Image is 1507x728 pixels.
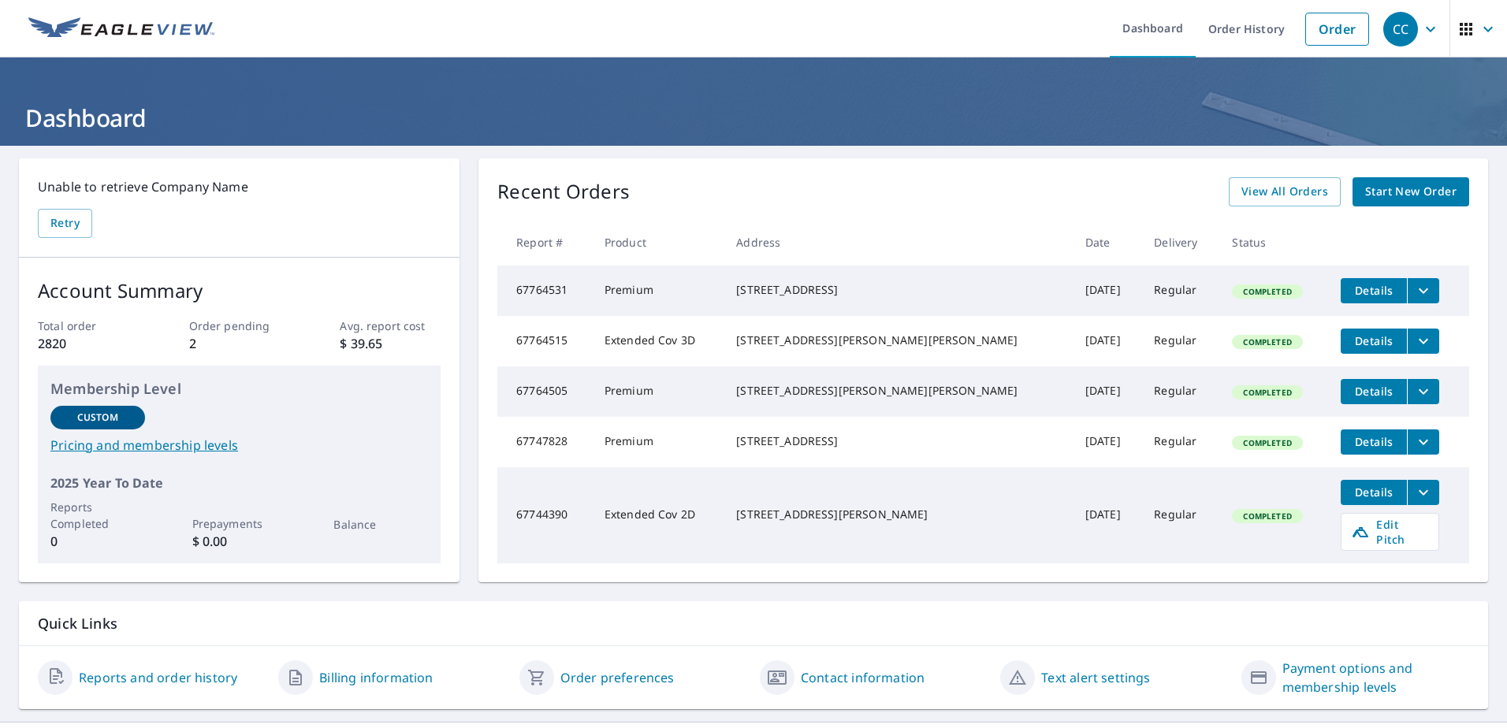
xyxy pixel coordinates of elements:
[1073,266,1141,316] td: [DATE]
[1383,12,1418,46] div: CC
[497,266,592,316] td: 67764531
[1341,278,1407,303] button: detailsBtn-67764531
[19,102,1488,134] h1: Dashboard
[592,219,724,266] th: Product
[1341,379,1407,404] button: detailsBtn-67764505
[592,366,724,417] td: Premium
[192,515,287,532] p: Prepayments
[1350,283,1397,298] span: Details
[319,668,433,687] a: Billing information
[592,266,724,316] td: Premium
[1350,333,1397,348] span: Details
[79,668,237,687] a: Reports and order history
[340,334,441,353] p: $ 39.65
[1234,286,1300,297] span: Completed
[736,433,1060,449] div: [STREET_ADDRESS]
[1407,278,1439,303] button: filesDropdownBtn-67764531
[50,499,145,532] p: Reports Completed
[189,334,290,353] p: 2
[497,177,630,206] p: Recent Orders
[1073,316,1141,366] td: [DATE]
[1407,329,1439,354] button: filesDropdownBtn-67764515
[1219,219,1328,266] th: Status
[736,507,1060,522] div: [STREET_ADDRESS][PERSON_NAME]
[736,383,1060,399] div: [STREET_ADDRESS][PERSON_NAME][PERSON_NAME]
[1073,219,1141,266] th: Date
[38,334,139,353] p: 2820
[736,282,1060,298] div: [STREET_ADDRESS]
[1073,467,1141,563] td: [DATE]
[592,467,724,563] td: Extended Cov 2D
[1350,384,1397,399] span: Details
[50,532,145,551] p: 0
[1365,182,1457,202] span: Start New Order
[1341,429,1407,455] button: detailsBtn-67747828
[1141,219,1219,266] th: Delivery
[77,410,118,425] p: Custom
[736,332,1060,348] div: [STREET_ADDRESS][PERSON_NAME][PERSON_NAME]
[497,366,592,417] td: 67764505
[1141,417,1219,467] td: Regular
[1073,417,1141,467] td: [DATE]
[333,516,428,533] p: Balance
[1407,379,1439,404] button: filesDropdownBtn-67764505
[192,532,287,551] p: $ 0.00
[38,177,441,196] p: Unable to retrieve Company Name
[1282,659,1469,696] a: Payment options and membership levels
[1041,668,1150,687] a: Text alert settings
[28,17,214,41] img: EV Logo
[50,474,428,492] p: 2025 Year To Date
[1141,266,1219,316] td: Regular
[1234,336,1300,347] span: Completed
[724,219,1073,266] th: Address
[1234,387,1300,398] span: Completed
[560,668,675,687] a: Order preferences
[38,277,441,305] p: Account Summary
[1407,429,1439,455] button: filesDropdownBtn-67747828
[497,467,592,563] td: 67744390
[801,668,925,687] a: Contact information
[1351,517,1429,547] span: Edit Pitch
[1407,480,1439,505] button: filesDropdownBtn-67744390
[1241,182,1328,202] span: View All Orders
[1353,177,1469,206] a: Start New Order
[592,417,724,467] td: Premium
[189,318,290,334] p: Order pending
[1350,434,1397,449] span: Details
[1234,511,1300,522] span: Completed
[1341,329,1407,354] button: detailsBtn-67764515
[340,318,441,334] p: Avg. report cost
[592,316,724,366] td: Extended Cov 3D
[1341,513,1439,551] a: Edit Pitch
[1141,467,1219,563] td: Regular
[1350,485,1397,500] span: Details
[1141,366,1219,417] td: Regular
[50,378,428,399] p: Membership Level
[1305,13,1369,46] a: Order
[1229,177,1341,206] a: View All Orders
[497,316,592,366] td: 67764515
[1234,437,1300,448] span: Completed
[1341,480,1407,505] button: detailsBtn-67744390
[1141,316,1219,366] td: Regular
[50,436,428,455] a: Pricing and membership levels
[497,417,592,467] td: 67747828
[38,614,1469,633] p: Quick Links
[38,318,139,334] p: Total order
[38,209,92,238] button: Retry
[1073,366,1141,417] td: [DATE]
[497,219,592,266] th: Report #
[50,214,80,233] span: Retry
